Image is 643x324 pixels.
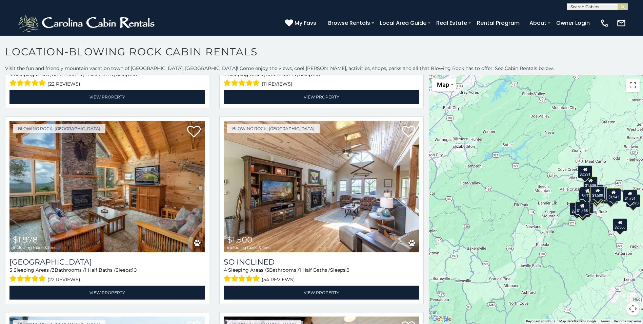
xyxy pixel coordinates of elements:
span: 3 [52,267,55,273]
div: $4,774 [580,187,594,200]
span: (22 reviews) [47,79,80,88]
button: Change map style [432,78,456,91]
div: $2,597 [569,202,584,215]
img: White-1-2.png [17,13,158,33]
span: 8 [346,267,349,273]
a: [GEOGRAPHIC_DATA] [9,257,205,267]
a: Owner Login [553,17,593,29]
img: mail-regular-white.png [617,18,626,28]
div: $1,438 [575,202,589,215]
img: phone-regular-white.png [600,18,609,28]
span: (22 reviews) [47,275,80,284]
a: Add to favorites [187,125,201,139]
span: 1 Half Baths / [85,267,116,273]
a: Open this area in Google Maps (opens a new window) [430,315,453,324]
span: $1,500 [227,235,253,245]
span: 10 [132,267,137,273]
span: 3 [266,267,269,273]
a: Browse Rentals [325,17,374,29]
a: Blowing Rock, [GEOGRAPHIC_DATA] [13,124,105,133]
img: Google [430,315,453,324]
a: About [526,17,550,29]
div: Sleeping Areas / Bathrooms / Sleeps: [224,71,419,88]
a: Blowing Rock, [GEOGRAPHIC_DATA] [227,124,320,133]
a: View Property [9,90,205,104]
a: Local Area Guide [377,17,430,29]
span: $1,978 [13,235,38,245]
div: $1,500 [590,186,605,199]
a: Report a map error [614,319,641,323]
span: 4 [224,267,227,273]
span: 1 Half Baths / [299,267,330,273]
a: Real Estate [433,17,470,29]
div: $1,978 [580,201,594,214]
a: Rental Program [474,17,523,29]
div: Sleeping Areas / Bathrooms / Sleeps: [9,71,205,88]
div: $2,417 [589,191,604,203]
span: 5 [9,267,12,273]
span: (11 reviews) [262,79,293,88]
span: (54 reviews) [262,275,295,284]
button: Toggle fullscreen view [626,78,640,92]
div: Sleeping Areas / Bathrooms / Sleeps: [9,267,205,284]
a: Blue Ridge View $1,978 including taxes & fees [9,121,205,252]
div: $2,331 [579,189,593,202]
button: Map camera controls [626,302,640,316]
span: including taxes & fees [13,245,56,250]
div: Sleeping Areas / Bathrooms / Sleeps: [224,267,419,284]
a: View Property [9,286,205,300]
div: $1,751 [623,190,637,202]
h3: Blue Ridge View [9,257,205,267]
div: $1,509 [583,177,598,190]
button: Keyboard shortcuts [526,319,555,324]
a: So Inclined [224,257,419,267]
span: Map [437,81,449,88]
span: Map data ©2025 Google [559,319,596,323]
a: View Property [224,90,419,104]
a: Add to favorites [402,125,415,139]
a: So Inclined $1,500 including taxes & fees [224,121,419,252]
img: Blue Ridge View [9,121,205,252]
div: $2,291 [578,165,592,178]
a: Terms (opens in new tab) [600,319,610,323]
span: including taxes & fees [227,245,270,250]
a: My Favs [285,19,318,28]
span: My Favs [295,19,316,27]
a: View Property [224,286,419,300]
img: So Inclined [224,121,419,252]
div: $2,566 [613,218,627,231]
div: $1,943 [606,188,621,201]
